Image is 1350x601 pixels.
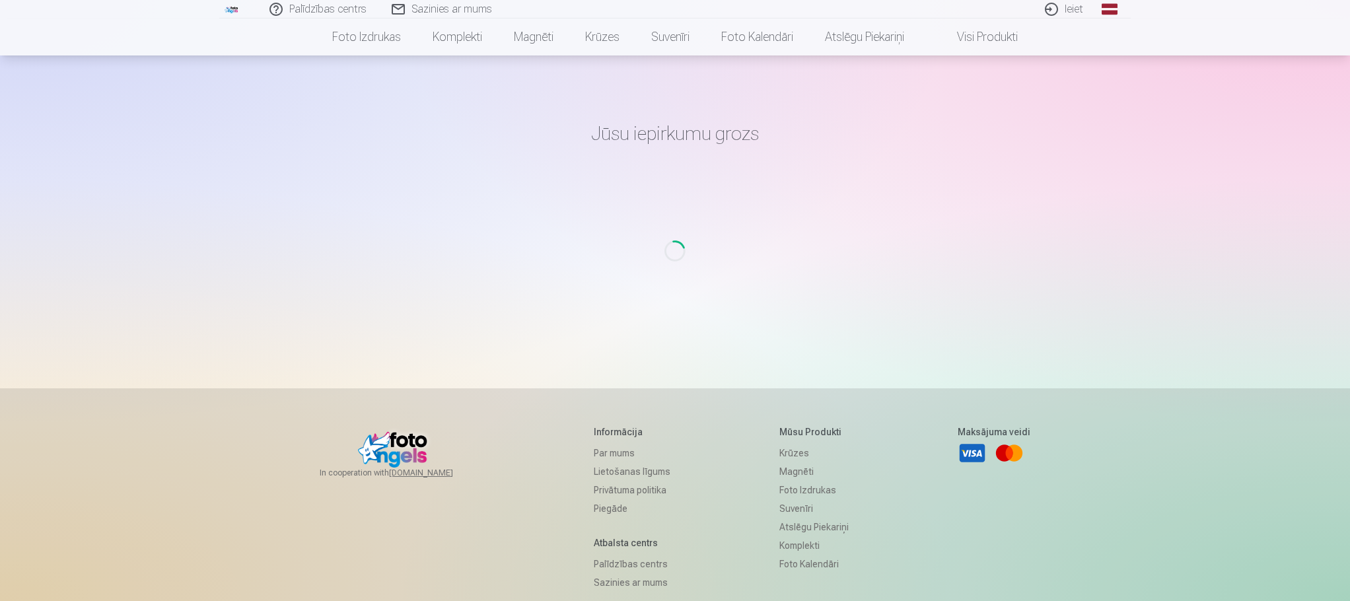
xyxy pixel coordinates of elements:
a: Par mums [594,444,670,462]
a: Magnēti [498,18,569,55]
a: Foto kalendāri [779,555,849,573]
a: Suvenīri [779,499,849,518]
a: Magnēti [779,462,849,481]
a: Foto izdrukas [779,481,849,499]
h5: Informācija [594,425,670,439]
a: Atslēgu piekariņi [779,518,849,536]
a: Komplekti [417,18,498,55]
span: In cooperation with [320,468,485,478]
a: Visi produkti [920,18,1034,55]
a: Foto kalendāri [705,18,809,55]
a: Atslēgu piekariņi [809,18,920,55]
a: Krūzes [569,18,635,55]
a: Palīdzības centrs [594,555,670,573]
h1: Jūsu iepirkumu grozs [289,122,1061,145]
img: /fa1 [225,5,239,13]
a: [DOMAIN_NAME] [389,468,485,478]
a: Lietošanas līgums [594,462,670,481]
a: Foto izdrukas [316,18,417,55]
a: Privātuma politika [594,481,670,499]
a: Piegāde [594,499,670,518]
a: Visa [958,439,987,468]
a: Krūzes [779,444,849,462]
h5: Mūsu produkti [779,425,849,439]
a: Suvenīri [635,18,705,55]
h5: Atbalsta centrs [594,536,670,549]
a: Mastercard [995,439,1024,468]
h5: Maksājuma veidi [958,425,1030,439]
a: Sazinies ar mums [594,573,670,592]
a: Komplekti [779,536,849,555]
